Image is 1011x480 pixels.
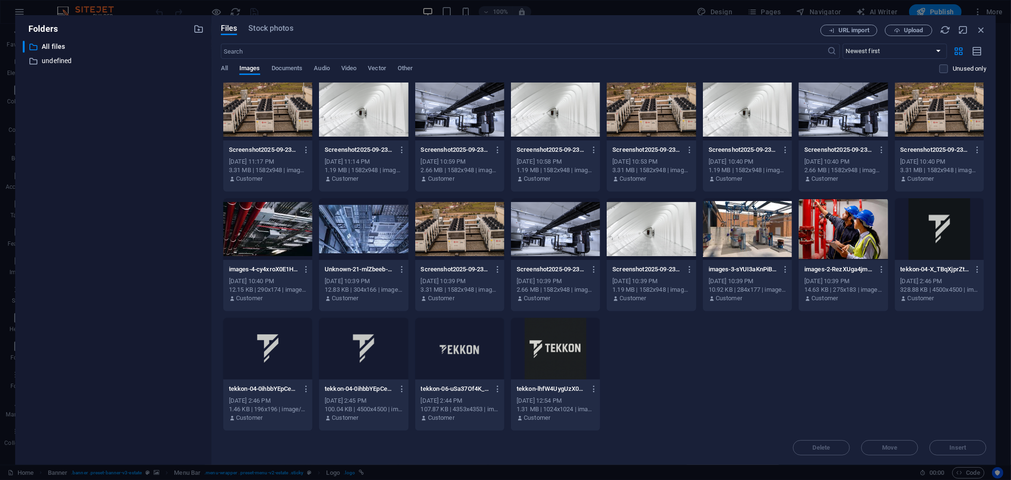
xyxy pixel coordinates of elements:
[325,157,402,166] div: [DATE] 11:14 PM
[811,175,838,183] p: Customer
[901,166,978,175] div: 3.31 MB | 1582x948 | image/png
[229,277,307,286] div: [DATE] 10:40 PM
[517,146,586,154] p: Screenshot2025-09-23at00.38.03-5Vmhg6S76wTZ9cRJ-0nCaA.png
[953,65,986,73] p: Displays only files that are not in use on the website. Files added during this session can still...
[229,265,298,274] p: images-4-cy4xroX0E1H4IA_uSqU21A.jpeg
[517,286,594,294] div: 2.66 MB | 1582x948 | image/png
[421,166,499,175] div: 2.66 MB | 1582x948 | image/png
[421,286,499,294] div: 3.31 MB | 1582x948 | image/png
[221,23,237,34] span: Files
[236,294,263,303] p: Customer
[229,385,298,393] p: tekkon-04-0ihbbYEpCedQivp8Ez73mw-EmwI14rxH7eJCV7tjrizrQ.png
[23,41,25,53] div: ​
[421,146,490,154] p: Screenshot2025-09-23at00.37.01-e54axEFvHM06XgGxqj58-Q.png
[709,166,786,175] div: 1.19 MB | 1582x948 | image/png
[325,405,402,414] div: 100.04 KB | 4500x4500 | image/png
[272,63,303,76] span: Documents
[804,286,882,294] div: 14.63 KB | 275x183 | image/jpeg
[421,385,490,393] p: tekkon-06-uSa37Of4K_VB7jbo2x4fuQ.png
[332,414,358,422] p: Customer
[901,146,970,154] p: Screenshot2025-09-23at00.36.34-xKBcY-Zygji9SXZNaswZaA.png
[517,166,594,175] div: 1.19 MB | 1582x948 | image/png
[239,63,260,76] span: Images
[517,265,586,274] p: Screenshot2025-09-23at00.37.01-OOZhQ3Hf5QTDDAXuSXySlw.png
[325,146,394,154] p: Screenshot2025-09-23at00.38.03-94LFg4Jm1RmPGobfUyRU9g.png
[709,286,786,294] div: 10.92 KB | 284x177 | image/jpeg
[940,25,950,35] i: Reload
[325,286,402,294] div: 12.83 KB | 304x166 | image/jpeg
[709,277,786,286] div: [DATE] 10:39 PM
[811,294,838,303] p: Customer
[885,25,932,36] button: Upload
[221,63,228,76] span: All
[908,175,934,183] p: Customer
[517,277,594,286] div: [DATE] 10:39 PM
[901,157,978,166] div: [DATE] 10:40 PM
[612,286,690,294] div: 1.19 MB | 1582x948 | image/png
[709,146,778,154] p: Screenshot2025-09-23at00.38.03-HGbxdGFCpXs6qA9JGKwIYA.png
[612,166,690,175] div: 3.31 MB | 1582x948 | image/png
[820,25,877,36] button: URL import
[421,397,499,405] div: [DATE] 2:44 PM
[428,175,455,183] p: Customer
[524,175,550,183] p: Customer
[229,157,307,166] div: [DATE] 11:17 PM
[620,175,647,183] p: Customer
[804,146,874,154] p: Screenshot2025-09-23at00.37.01-uXgAqnI56EO_EsEB3Z-VxQ.png
[236,414,263,422] p: Customer
[620,294,647,303] p: Customer
[236,175,263,183] p: Customer
[248,23,293,34] span: Stock photos
[193,24,204,34] i: Create new folder
[325,265,394,274] p: Unknown-21-mlZbeeb-5su4yw_nOn7SuQ
[325,385,394,393] p: tekkon-04-0ihbbYEpCedQivp8Ez73mw.png
[22,416,27,422] button: 1
[229,286,307,294] div: 12.15 KB | 290x174 | image/jpeg
[524,414,550,422] p: Customer
[908,294,934,303] p: Customer
[612,157,690,166] div: [DATE] 10:53 PM
[716,175,742,183] p: Customer
[517,405,594,414] div: 1.31 MB | 1024x1024 | image/png
[804,157,882,166] div: [DATE] 10:40 PM
[901,277,978,286] div: [DATE] 2:46 PM
[42,41,186,52] p: All files
[709,157,786,166] div: [DATE] 10:40 PM
[229,405,307,414] div: 1.46 KB | 196x196 | image/png
[804,265,874,274] p: images-2-RezXUga4jmnifpdudZtX8A.jpeg
[229,397,307,405] div: [DATE] 2:46 PM
[976,25,986,35] i: Close
[517,397,594,405] div: [DATE] 12:54 PM
[524,294,550,303] p: Customer
[612,265,682,274] p: Screenshot2025-09-23at00.38.03-Vr061BiqghDJhMFIQddX3g.png
[804,166,882,175] div: 2.66 MB | 1582x948 | image/png
[341,63,356,76] span: Video
[23,55,204,67] div: undefined
[368,63,386,76] span: Vector
[709,265,778,274] p: images-3-sYUI3aKnPiBSKBKEbxjM7A.jpeg
[325,166,402,175] div: 1.19 MB | 1582x948 | image/png
[838,28,869,33] span: URL import
[421,405,499,414] div: 107.87 KB | 4353x4353 | image/png
[421,157,499,166] div: [DATE] 10:59 PM
[23,23,58,35] p: Folders
[958,25,968,35] i: Minimize
[325,277,402,286] div: [DATE] 10:39 PM
[901,265,970,274] p: tekkon-04-X_TBqXjprZt1L7vZm9J80w.jpg
[428,294,455,303] p: Customer
[398,63,413,76] span: Other
[517,157,594,166] div: [DATE] 10:58 PM
[421,277,499,286] div: [DATE] 10:39 PM
[421,265,490,274] p: Screenshot2025-09-23at00.36.34-pSPrGmX2fzEyeATlXIlXqg.png
[716,294,742,303] p: Customer
[314,63,329,76] span: Audio
[428,414,455,422] p: Customer
[904,28,923,33] span: Upload
[229,146,298,154] p: Screenshot2025-09-23at00.36.34-qqnLv7CAxIiZECRt0kmG_A.png
[42,55,186,66] p: undefined
[229,166,307,175] div: 3.31 MB | 1582x948 | image/png
[332,294,358,303] p: Customer
[901,286,978,294] div: 328.88 KB | 4500x4500 | image/jpeg
[612,146,682,154] p: Screenshot2025-09-23at00.36.34-kEKzW5ImFLcAYS-ECR_xZg.png
[22,429,27,434] button: 2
